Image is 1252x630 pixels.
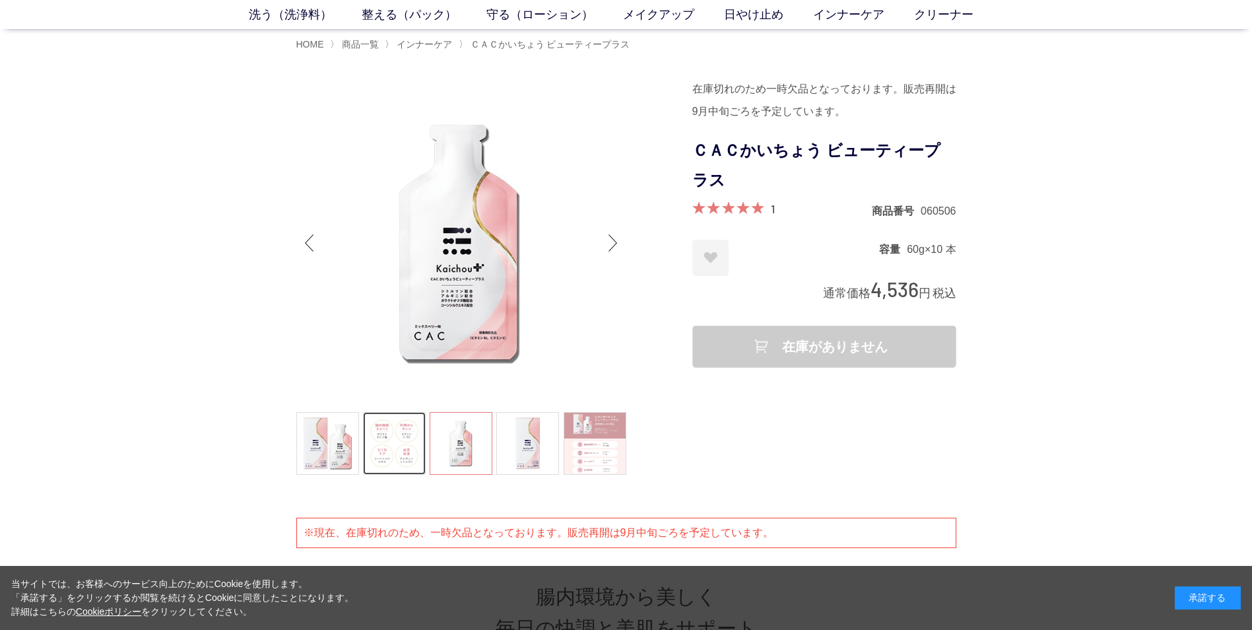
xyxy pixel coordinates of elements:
div: 在庫切れのため一時欠品となっております。販売再開は9月中旬ごろを予定しています。 [692,78,956,123]
a: クリーナー [914,6,1003,24]
a: 洗う（洗浄料） [249,6,362,24]
h1: ＣＡＣかいちょう ビューティープラス [692,136,956,195]
span: 円 [919,287,931,300]
a: ＣＡＣかいちょう ビューティープラス [468,39,630,50]
span: 商品一覧 [342,39,379,50]
a: お気に入りに登録する [692,240,729,276]
a: 日やけ止め [724,6,813,24]
dd: 60g×10 本 [907,242,956,256]
span: 通常価格 [823,287,871,300]
div: 承諾する [1175,586,1241,610]
span: インナーケア [397,39,452,50]
span: 4,536 [871,277,919,301]
span: 税込 [933,287,956,300]
dt: 商品番号 [872,204,921,218]
a: 整える（パック） [362,6,486,24]
div: 当サイトでは、お客様へのサービス向上のためにCookieを使用します。 「承諾する」をクリックするか閲覧を続けるとCookieに同意したことになります。 詳細はこちらの をクリックしてください。 [11,577,354,619]
a: 守る（ローション） [486,6,623,24]
div: 在庫がありません [692,326,956,368]
div: Next slide [600,217,626,269]
dd: 060506 [921,204,956,218]
a: インナーケア [813,6,914,24]
a: 1 [771,201,775,216]
a: 商品一覧 [339,39,379,50]
a: メイクアップ [623,6,724,24]
li: 〉 [330,38,382,51]
li: 〉 [459,38,634,51]
li: 〉 [385,38,455,51]
a: Cookieポリシー [76,606,142,617]
img: ＣＡＣかいちょう ビューティープラス [296,78,626,408]
a: HOME [296,39,324,50]
div: Previous slide [296,217,323,269]
div: ※現在、在庫切れのため、一時欠品となっております。販売再開は9月中旬ごろを予定しています。 [296,518,956,548]
span: ＣＡＣかいちょう ビューティープラス [471,39,630,50]
dt: 容量 [879,242,907,256]
a: インナーケア [394,39,452,50]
